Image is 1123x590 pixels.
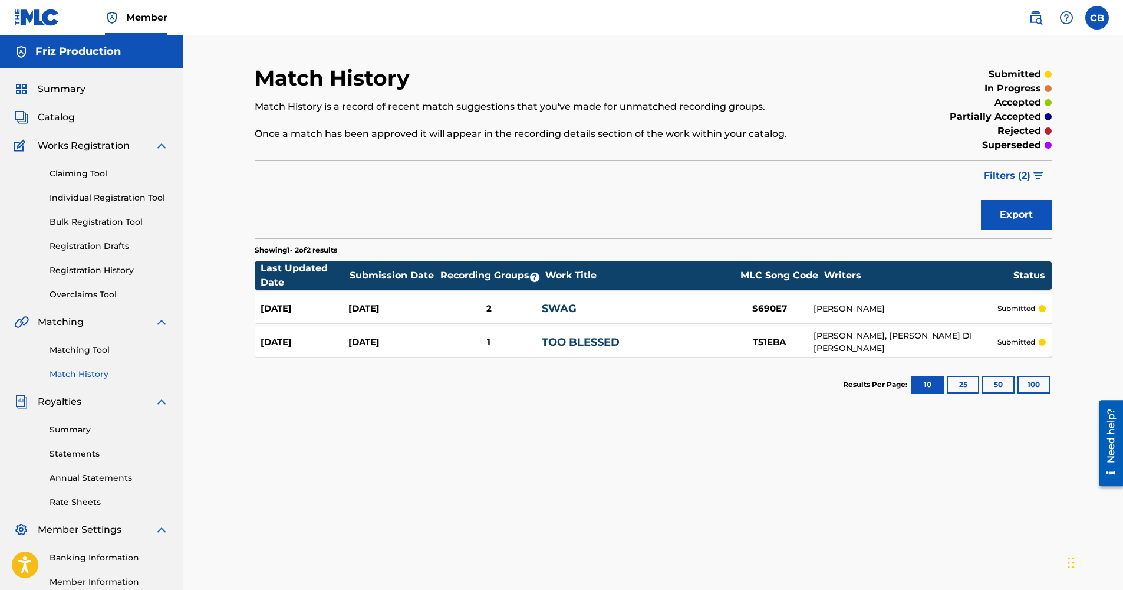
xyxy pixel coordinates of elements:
[984,81,1041,96] p: in progress
[994,96,1041,110] p: accepted
[911,376,944,394] button: 10
[984,169,1030,183] span: Filters ( 2 )
[997,124,1041,138] p: rejected
[436,302,542,316] div: 2
[50,552,169,564] a: Banking Information
[50,289,169,301] a: Overclaims Tool
[950,110,1041,124] p: partially accepted
[14,110,75,124] a: CatalogCatalog
[261,261,349,290] div: Last Updated Date
[1024,6,1048,29] a: Public Search
[1085,6,1109,29] div: User Menu
[982,376,1015,394] button: 50
[1090,396,1123,491] iframe: Resource Center
[255,127,868,141] p: Once a match has been approved it will appear in the recording details section of the work within...
[989,67,1041,81] p: submitted
[348,336,436,349] div: [DATE]
[126,11,167,24] span: Member
[436,336,542,349] div: 1
[997,303,1035,314] p: submitted
[50,344,169,356] a: Matching Tool
[50,168,169,180] a: Claiming Tool
[50,496,169,509] a: Rate Sheets
[154,139,169,153] img: expand
[843,379,910,390] p: Results Per Page:
[997,337,1035,348] p: submitted
[50,368,169,381] a: Match History
[1029,11,1043,25] img: search
[50,192,169,204] a: Individual Registration Tool
[542,302,577,315] a: SWAG
[255,100,868,114] p: Match History is a record of recent match suggestions that you've made for unmatched recording gr...
[977,161,1052,191] button: Filters (2)
[1059,11,1073,25] img: help
[50,424,169,436] a: Summary
[50,576,169,588] a: Member Information
[38,110,75,124] span: Catalog
[255,245,337,255] p: Showing 1 - 2 of 2 results
[105,11,119,25] img: Top Rightsholder
[14,523,28,537] img: Member Settings
[154,315,169,329] img: expand
[38,395,81,409] span: Royalties
[14,9,60,26] img: MLC Logo
[530,273,539,282] span: ?
[38,82,85,96] span: Summary
[1064,533,1123,590] iframe: Chat Widget
[35,45,121,58] h5: Friz Production
[725,336,814,349] div: T51EBA
[1055,6,1078,29] div: Help
[725,302,814,316] div: S690E7
[982,138,1041,152] p: superseded
[1017,376,1050,394] button: 100
[14,45,28,59] img: Accounts
[255,65,416,91] h2: Match History
[545,268,734,283] div: Work Title
[14,315,29,329] img: Matching
[824,268,1013,283] div: Writers
[38,315,84,329] span: Matching
[50,216,169,228] a: Bulk Registration Tool
[261,336,348,349] div: [DATE]
[814,303,997,315] div: [PERSON_NAME]
[735,268,824,283] div: MLC Song Code
[14,82,28,96] img: Summary
[1068,545,1075,581] div: Drag
[154,395,169,409] img: expand
[14,110,28,124] img: Catalog
[50,448,169,460] a: Statements
[261,302,348,316] div: [DATE]
[947,376,979,394] button: 25
[350,268,438,283] div: Submission Date
[38,139,130,153] span: Works Registration
[14,139,29,153] img: Works Registration
[14,82,85,96] a: SummarySummary
[814,330,997,355] div: [PERSON_NAME], [PERSON_NAME] DI [PERSON_NAME]
[38,523,121,537] span: Member Settings
[1033,172,1043,179] img: filter
[542,336,620,349] a: TOO BLESSED
[50,472,169,484] a: Annual Statements
[439,268,545,283] div: Recording Groups
[14,395,28,409] img: Royalties
[50,240,169,253] a: Registration Drafts
[1013,268,1045,283] div: Status
[154,523,169,537] img: expand
[50,264,169,277] a: Registration History
[348,302,436,316] div: [DATE]
[981,200,1052,230] button: Export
